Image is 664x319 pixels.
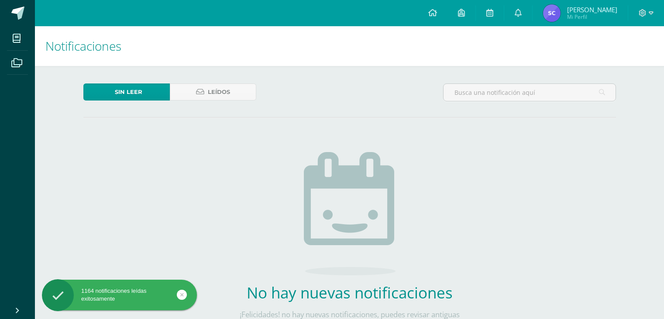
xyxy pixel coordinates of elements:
[567,5,617,14] span: [PERSON_NAME]
[45,38,121,54] span: Notificaciones
[567,13,617,21] span: Mi Perfil
[42,287,197,303] div: 1164 notificaciones leídas exitosamente
[221,282,478,303] h2: No hay nuevas notificaciones
[83,83,170,101] a: Sin leer
[543,4,561,22] img: aae39bf88e0fc2c076ff2f6b7cf23b1c.png
[208,84,230,100] span: Leídos
[444,84,616,101] input: Busca una notificación aquí
[170,83,256,101] a: Leídos
[115,84,142,100] span: Sin leer
[304,152,396,275] img: no_activities.png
